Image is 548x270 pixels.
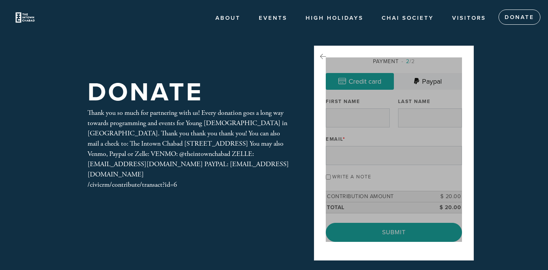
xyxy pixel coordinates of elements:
img: Untitled%20design-7.png [11,4,39,31]
a: Events [253,11,293,25]
a: Donate [499,10,540,25]
a: Visitors [446,11,492,25]
a: Chai society [376,11,440,25]
div: Thank you so much for partnering with us! Every donation goes a long way towards programming and ... [88,108,289,190]
div: /civicrm/contribute/transact?id=6 [88,179,289,190]
h1: Donate [88,80,203,105]
a: About [210,11,246,25]
a: High Holidays [300,11,369,25]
